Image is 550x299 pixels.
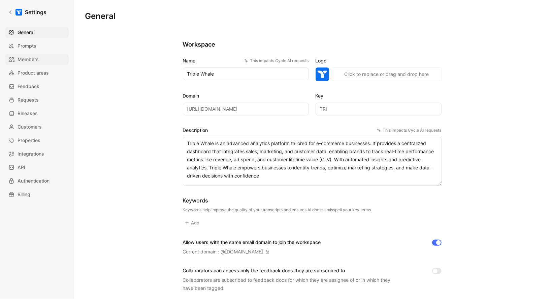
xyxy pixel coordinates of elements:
a: Members [5,54,69,65]
h1: Settings [25,8,46,16]
a: API [5,162,69,173]
span: Requests [18,96,39,104]
span: Integrations [18,150,44,158]
span: General [18,28,34,36]
a: Integrations [5,148,69,159]
a: Product areas [5,67,69,78]
span: Members [18,55,39,63]
div: Allow users with the same email domain to join the workspace [183,238,321,246]
span: Authentication [18,177,50,185]
a: Requests [5,94,69,105]
a: Feedback [5,81,69,92]
label: Domain [183,92,309,100]
label: Name [183,57,309,65]
div: This impacts Cycle AI requests [377,127,442,134]
span: Prompts [18,42,36,50]
span: API [18,163,25,171]
span: Customers [18,123,42,131]
h2: Workspace [183,40,442,49]
a: Billing [5,189,69,200]
label: Key [316,92,442,100]
label: Logo [316,57,442,65]
div: Current domain : @ [183,248,269,256]
label: Description [183,126,442,134]
div: Keywords [183,196,371,205]
h1: General [85,11,116,22]
input: Some placeholder [183,103,309,115]
button: Add [183,218,203,227]
a: Properties [5,135,69,146]
a: Authentication [5,175,69,186]
button: Click to replace or drag and drop here [332,67,442,81]
span: Feedback [18,82,39,90]
a: Releases [5,108,69,119]
a: General [5,27,69,38]
textarea: Triple Whale is an advanced analytics platform tailored for e-commerce businesses. It provides a ... [183,137,442,186]
span: Releases [18,109,38,117]
span: Properties [18,136,40,144]
img: logo [316,67,329,81]
a: Prompts [5,40,69,51]
div: This impacts Cycle AI requests [244,57,309,64]
div: Collaborators can access only the feedback docs they are subscribed to [183,267,398,275]
a: Settings [5,5,49,19]
div: Keywords help improve the quality of your transcripts and ensures AI doesn’t misspell your key terms [183,207,371,213]
div: Collaborators are subscribed to feedback docs for which they are assignee of or in which they hav... [183,276,398,292]
span: Product areas [18,69,49,77]
div: [DOMAIN_NAME] [225,248,263,256]
a: Customers [5,121,69,132]
span: Billing [18,190,30,198]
